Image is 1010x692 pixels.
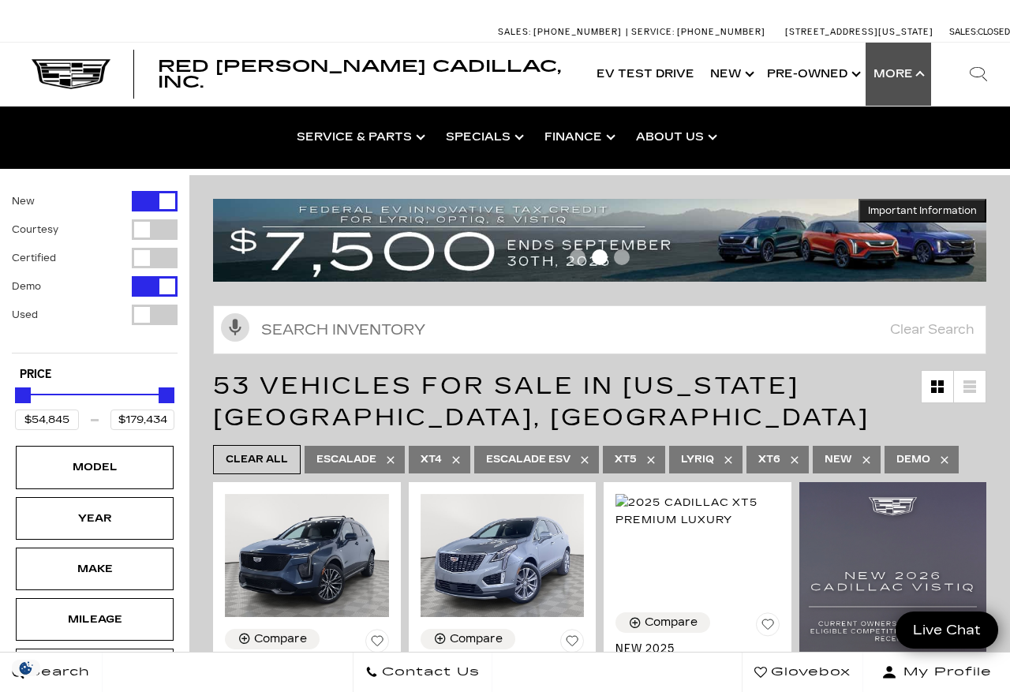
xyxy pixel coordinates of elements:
span: Service: [631,27,675,37]
svg: Click to toggle on voice search [221,313,249,342]
img: vrp-tax-ending-august-version [213,199,986,282]
span: 53 Vehicles for Sale in [US_STATE][GEOGRAPHIC_DATA], [GEOGRAPHIC_DATA] [213,372,870,432]
input: Search Inventory [213,305,986,354]
a: Service: [PHONE_NUMBER] [626,28,769,36]
div: Minimum Price [15,387,31,403]
button: Save Vehicle [756,612,780,642]
div: Search [947,43,1010,106]
div: Model [55,458,134,476]
button: Save Vehicle [560,629,584,659]
a: Finance [533,106,624,169]
div: EngineEngine [16,649,174,691]
a: New 2025Cadillac XT5 Premium Luxury [615,642,780,683]
span: XT5 [615,450,637,469]
div: Maximum Price [159,387,174,403]
div: Compare [254,632,307,646]
a: [STREET_ADDRESS][US_STATE] [785,27,933,37]
section: Click to Open Cookie Consent Modal [8,660,44,676]
label: Courtesy [12,222,58,238]
span: My Profile [897,661,992,683]
div: MileageMileage [16,598,174,641]
div: Mileage [55,611,134,628]
img: 2024 Cadillac XT4 Sport [225,494,389,617]
a: Contact Us [353,653,492,692]
button: Open user profile menu [863,653,1010,692]
label: Used [12,307,38,323]
span: XT4 [421,450,442,469]
span: Sales: [498,27,531,37]
span: Closed [978,27,1010,37]
div: Price [15,382,174,430]
div: Year [55,510,134,527]
button: More [866,43,931,106]
span: XT6 [758,450,780,469]
a: Live Chat [896,612,998,649]
a: Grid View [922,371,953,402]
img: Opt-Out Icon [8,660,44,676]
a: New [702,43,759,106]
input: Minimum [15,410,79,430]
a: EV Test Drive [589,43,702,106]
span: Demo [896,450,930,469]
a: Specials [434,106,533,169]
span: Escalade ESV [486,450,570,469]
span: Live Chat [905,621,989,639]
span: New [825,450,852,469]
button: Compare Vehicle [225,629,320,649]
div: Make [55,560,134,578]
span: Go to slide 2 [592,249,608,265]
span: [PHONE_NUMBER] [533,27,622,37]
a: Glovebox [742,653,863,692]
div: Filter by Vehicle Type [12,191,178,353]
span: [PHONE_NUMBER] [677,27,765,37]
h5: Price [20,368,170,382]
div: Compare [645,615,698,630]
div: MakeMake [16,548,174,590]
span: Search [24,661,90,683]
span: Clear All [226,450,288,469]
img: Cadillac Dark Logo with Cadillac White Text [32,59,110,89]
button: Compare Vehicle [615,612,710,633]
a: About Us [624,106,726,169]
button: Save Vehicle [365,629,389,659]
a: Service & Parts [285,106,434,169]
span: Red [PERSON_NAME] Cadillac, Inc. [158,57,561,92]
button: Important Information [858,199,986,223]
img: 2025 Cadillac XT5 Premium Luxury [615,494,780,529]
div: Compare [450,632,503,646]
span: New 2025 [615,642,768,656]
span: LYRIQ [681,450,714,469]
span: Sales: [949,27,978,37]
div: YearYear [16,497,174,540]
label: New [12,193,35,209]
button: Compare Vehicle [421,629,515,649]
label: Demo [12,279,41,294]
span: Glovebox [767,661,851,683]
span: Important Information [868,204,977,217]
span: Contact Us [378,661,480,683]
a: Pre-Owned [759,43,866,106]
span: Escalade [316,450,376,469]
img: 2025 Cadillac XT5 Premium Luxury [421,494,585,616]
span: Go to slide 1 [570,249,585,265]
label: Certified [12,250,56,266]
a: Red [PERSON_NAME] Cadillac, Inc. [158,58,573,90]
span: Go to slide 3 [614,249,630,265]
div: ModelModel [16,446,174,488]
a: Sales: [PHONE_NUMBER] [498,28,626,36]
input: Maximum [110,410,174,430]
